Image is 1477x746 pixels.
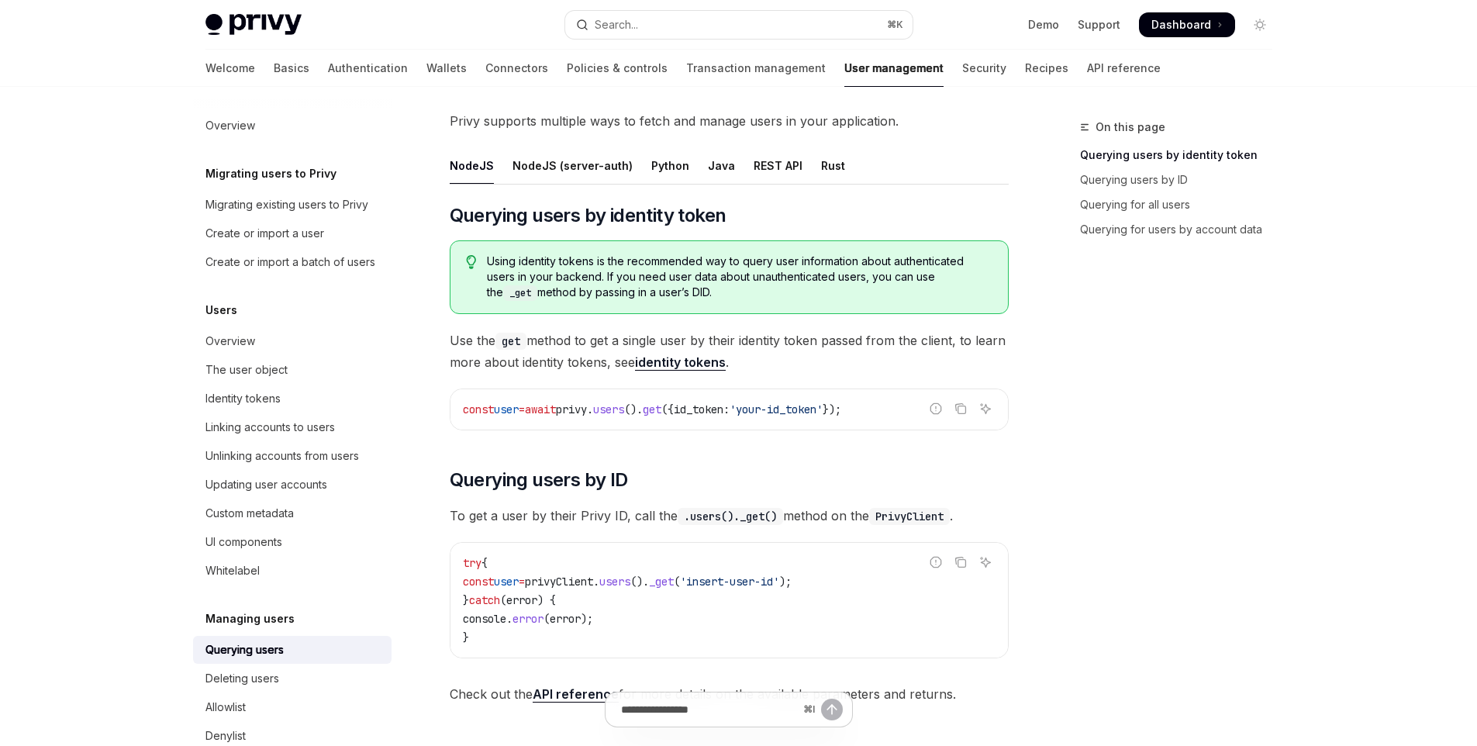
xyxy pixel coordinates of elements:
h5: Managing users [205,610,295,628]
div: Unlinking accounts from users [205,447,359,465]
a: Querying users by identity token [1080,143,1285,168]
span: ( [674,575,680,589]
button: Copy the contents from the code block [951,552,971,572]
span: ( [544,612,550,626]
span: . [587,402,593,416]
div: Custom metadata [205,504,294,523]
img: light logo [205,14,302,36]
div: Create or import a user [205,224,324,243]
span: ({ [661,402,674,416]
a: Querying for all users [1080,192,1285,217]
span: ) { [537,593,556,607]
button: Ask AI [975,399,996,419]
div: Search... [595,16,638,34]
div: Create or import a batch of users [205,253,375,271]
span: = [519,575,525,589]
span: error [550,612,581,626]
div: Denylist [205,727,246,745]
span: user [494,575,519,589]
a: Whitelabel [193,557,392,585]
a: Querying users [193,636,392,664]
span: ( [500,593,506,607]
a: Overview [193,327,392,355]
h5: Migrating users to Privy [205,164,336,183]
a: identity tokens [635,354,726,371]
div: The user object [205,361,288,379]
span: Querying users by ID [450,468,628,492]
a: Policies & controls [567,50,668,87]
a: API reference [1087,50,1161,87]
code: get [495,333,526,350]
span: ⌘ K [887,19,903,31]
button: Open search [565,11,913,39]
span: console [463,612,506,626]
span: privyClient [525,575,593,589]
div: Identity tokens [205,389,281,408]
a: API reference [533,686,619,703]
div: Linking accounts to users [205,418,335,437]
input: Ask a question... [621,692,797,727]
a: Querying users by ID [1080,168,1285,192]
span: Dashboard [1151,17,1211,33]
div: Overview [205,116,255,135]
code: .users()._get() [678,508,783,525]
span: 'insert-user-id' [680,575,779,589]
span: get [643,402,661,416]
span: _get [649,575,674,589]
span: . [506,612,512,626]
a: Migrating existing users to Privy [193,191,392,219]
span: (). [624,402,643,416]
div: Updating user accounts [205,475,327,494]
svg: Tip [466,255,477,269]
span: privy [556,402,587,416]
div: Migrating existing users to Privy [205,195,368,214]
a: Support [1078,17,1120,33]
span: . [593,575,599,589]
div: Overview [205,332,255,351]
span: Querying users by identity token [450,203,726,228]
a: Linking accounts to users [193,413,392,441]
a: Updating user accounts [193,471,392,499]
span: } [463,593,469,607]
span: catch [469,593,500,607]
button: Ask AI [975,552,996,572]
span: error [512,612,544,626]
span: To get a user by their Privy ID, call the method on the . [450,505,1009,527]
code: _get [503,285,537,301]
a: Recipes [1025,50,1068,87]
span: 'your-id_token' [730,402,823,416]
span: = [519,402,525,416]
div: NodeJS (server-auth) [512,147,633,184]
a: Create or import a user [193,219,392,247]
span: (). [630,575,649,589]
h5: Users [205,301,237,319]
div: Python [651,147,689,184]
div: Allowlist [205,698,246,717]
a: Identity tokens [193,385,392,413]
a: Unlinking accounts from users [193,442,392,470]
a: Querying for users by account data [1080,217,1285,242]
a: Create or import a batch of users [193,248,392,276]
span: Privy supports multiple ways to fetch and manage users in your application. [450,110,1009,132]
div: Whitelabel [205,561,260,580]
a: Deleting users [193,665,392,692]
span: await [525,402,556,416]
div: Rust [821,147,845,184]
a: Connectors [485,50,548,87]
a: Authentication [328,50,408,87]
a: Demo [1028,17,1059,33]
span: On this page [1096,118,1165,136]
span: ); [581,612,593,626]
a: Wallets [426,50,467,87]
span: const [463,402,494,416]
span: const [463,575,494,589]
span: users [599,575,630,589]
a: Dashboard [1139,12,1235,37]
a: Security [962,50,1006,87]
button: Copy the contents from the code block [951,399,971,419]
span: { [481,556,488,570]
button: Send message [821,699,843,720]
span: Check out the for more details on the available parameters and returns. [450,683,1009,705]
button: Report incorrect code [926,399,946,419]
span: id_token: [674,402,730,416]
